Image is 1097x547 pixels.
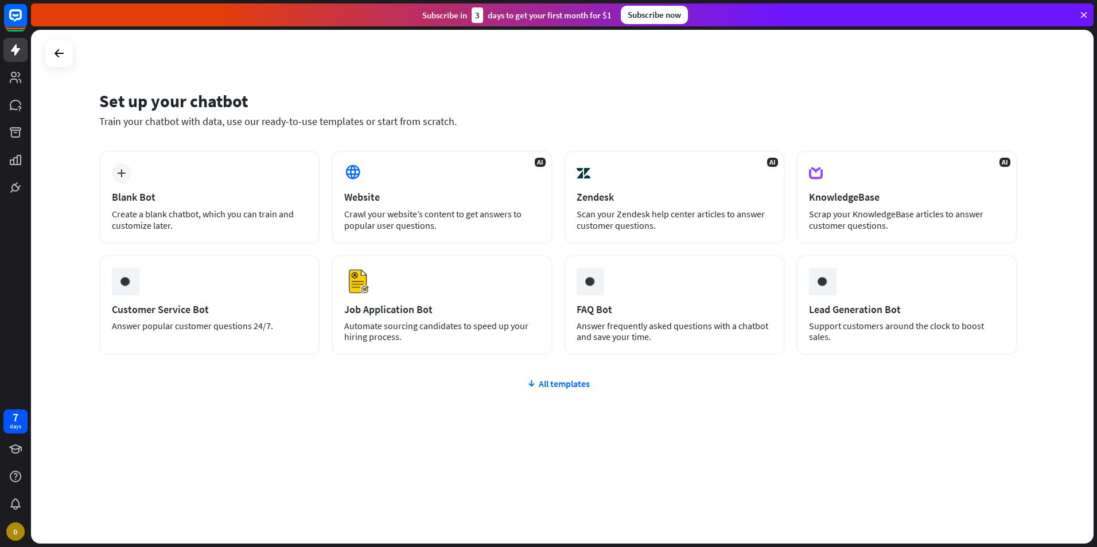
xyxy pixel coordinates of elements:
[621,6,688,24] div: Subscribe now
[6,522,25,541] div: D
[13,412,18,423] div: 7
[10,423,21,431] div: days
[422,7,612,23] div: Subscribe in days to get your first month for $1
[472,7,483,23] div: 3
[3,409,28,433] a: 7 days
